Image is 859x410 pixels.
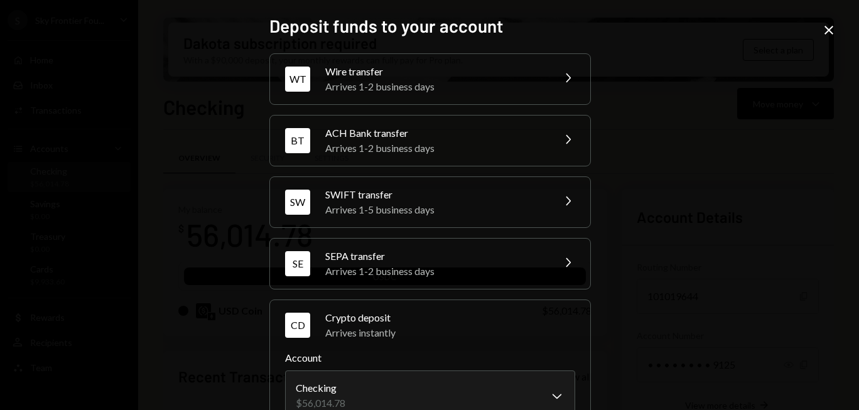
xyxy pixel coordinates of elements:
[270,239,590,289] button: SESEPA transferArrives 1-2 business days
[285,190,310,215] div: SW
[325,126,545,141] div: ACH Bank transfer
[285,67,310,92] div: WT
[325,79,545,94] div: Arrives 1-2 business days
[325,264,545,279] div: Arrives 1-2 business days
[325,249,545,264] div: SEPA transfer
[270,54,590,104] button: WTWire transferArrives 1-2 business days
[325,202,545,217] div: Arrives 1-5 business days
[325,325,575,340] div: Arrives instantly
[325,141,545,156] div: Arrives 1-2 business days
[325,64,545,79] div: Wire transfer
[285,313,310,338] div: CD
[270,116,590,166] button: BTACH Bank transferArrives 1-2 business days
[325,187,545,202] div: SWIFT transfer
[285,128,310,153] div: BT
[270,300,590,350] button: CDCrypto depositArrives instantly
[285,350,575,365] label: Account
[325,310,575,325] div: Crypto deposit
[270,177,590,227] button: SWSWIFT transferArrives 1-5 business days
[269,14,590,38] h2: Deposit funds to your account
[285,251,310,276] div: SE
